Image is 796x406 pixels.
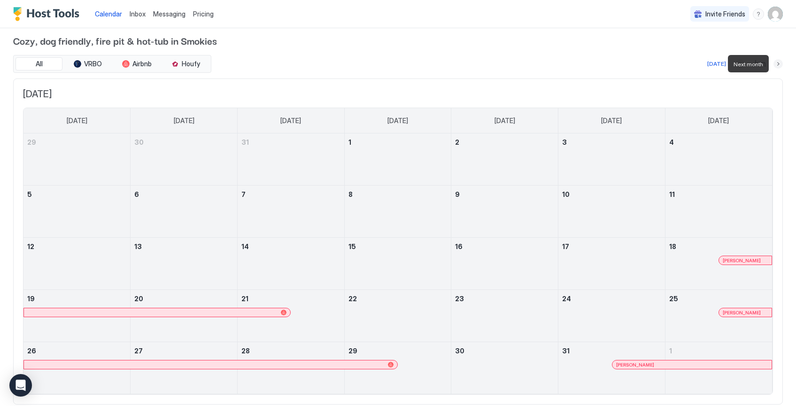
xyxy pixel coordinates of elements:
[669,295,678,303] span: 25
[558,133,665,186] td: January 3, 2025
[665,238,772,255] a: January 18, 2025
[723,310,768,316] div: [PERSON_NAME]
[451,186,558,203] a: January 9, 2025
[665,342,772,359] a: February 1, 2025
[451,290,558,342] td: January 23, 2025
[131,342,237,359] a: January 27, 2025
[13,7,84,21] a: Host Tools Logo
[665,186,772,238] td: January 11, 2025
[134,295,143,303] span: 20
[451,186,558,238] td: January 9, 2025
[27,138,36,146] span: 29
[23,186,130,203] a: January 5, 2025
[13,55,211,73] div: tab-group
[665,133,772,186] td: January 4, 2025
[562,138,567,146] span: 3
[669,190,675,198] span: 11
[592,108,631,133] a: Friday
[495,117,515,125] span: [DATE]
[23,290,130,307] a: January 19, 2025
[562,295,571,303] span: 24
[616,362,768,368] div: [PERSON_NAME]
[27,347,36,355] span: 26
[131,186,238,238] td: January 6, 2025
[348,190,353,198] span: 8
[451,133,558,186] td: January 2, 2025
[558,186,665,238] td: January 10, 2025
[23,290,131,342] td: January 19, 2025
[241,190,246,198] span: 7
[558,238,665,290] td: January 17, 2025
[451,342,558,359] a: January 30, 2025
[64,57,111,70] button: VRBO
[134,190,139,198] span: 6
[455,190,460,198] span: 9
[669,138,674,146] span: 4
[23,238,131,290] td: January 12, 2025
[665,342,772,394] td: February 1, 2025
[182,60,200,68] span: Houfy
[237,186,344,238] td: January 7, 2025
[23,133,130,151] a: December 29, 2024
[23,186,131,238] td: January 5, 2025
[36,60,43,68] span: All
[699,108,738,133] a: Saturday
[451,238,558,290] td: January 16, 2025
[131,238,238,290] td: January 13, 2025
[237,342,344,394] td: January 28, 2025
[669,242,676,250] span: 18
[238,342,344,359] a: January 28, 2025
[23,238,130,255] a: January 12, 2025
[616,362,654,368] span: [PERSON_NAME]
[67,117,87,125] span: [DATE]
[238,290,344,307] a: January 21, 2025
[164,108,204,133] a: Monday
[134,138,144,146] span: 30
[27,190,32,198] span: 5
[348,347,357,355] span: 29
[193,10,214,18] span: Pricing
[455,347,464,355] span: 30
[23,342,130,359] a: January 26, 2025
[241,295,248,303] span: 21
[723,258,761,264] span: [PERSON_NAME]
[558,238,665,255] a: January 17, 2025
[131,238,237,255] a: January 13, 2025
[558,290,665,342] td: January 24, 2025
[13,33,783,47] span: Cozy, dog friendly, fire pit & hot-tub in Smokies
[378,108,417,133] a: Wednesday
[558,133,665,151] a: January 3, 2025
[723,310,761,316] span: [PERSON_NAME]
[705,10,745,18] span: Invite Friends
[237,133,344,186] td: December 31, 2024
[238,238,344,255] a: January 14, 2025
[23,133,131,186] td: December 29, 2024
[665,238,772,290] td: January 18, 2025
[665,290,772,342] td: January 25, 2025
[451,342,558,394] td: January 30, 2025
[95,10,122,18] span: Calendar
[95,9,122,19] a: Calendar
[153,10,185,18] span: Messaging
[562,242,569,250] span: 17
[455,242,463,250] span: 16
[387,117,408,125] span: [DATE]
[768,7,783,22] div: User profile
[345,238,451,255] a: January 15, 2025
[238,133,344,151] a: December 31, 2024
[345,186,451,203] a: January 8, 2025
[280,117,301,125] span: [DATE]
[344,133,451,186] td: January 1, 2025
[27,295,35,303] span: 19
[84,60,102,68] span: VRBO
[15,57,62,70] button: All
[162,57,209,70] button: Houfy
[345,342,451,359] a: January 29, 2025
[27,242,34,250] span: 12
[558,290,665,307] a: January 24, 2025
[451,290,558,307] a: January 23, 2025
[665,290,772,307] a: January 25, 2025
[708,117,729,125] span: [DATE]
[665,186,772,203] a: January 11, 2025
